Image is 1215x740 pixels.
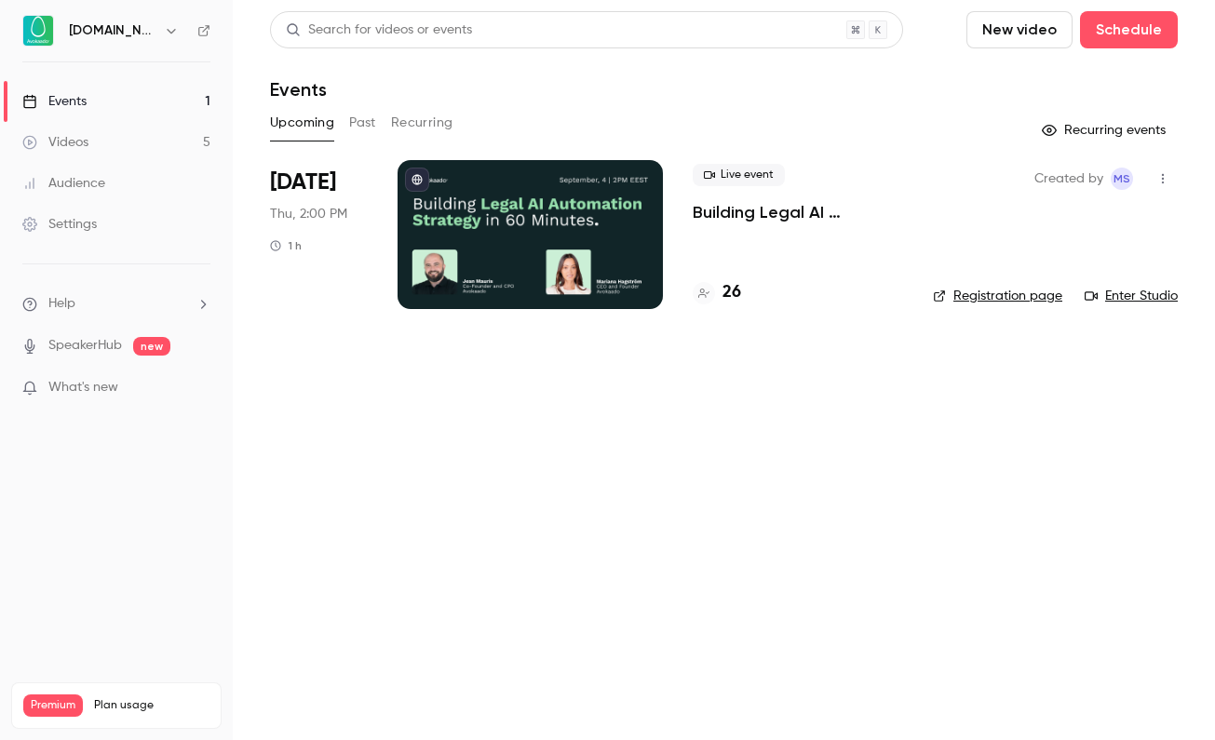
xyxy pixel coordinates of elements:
div: Settings [22,215,97,234]
h6: [DOMAIN_NAME] [69,21,156,40]
a: Enter Studio [1085,287,1178,305]
button: New video [966,11,1073,48]
div: 1 h [270,238,302,253]
a: Registration page [933,287,1062,305]
button: Recurring events [1033,115,1178,145]
div: Audience [22,174,105,193]
span: new [133,337,170,356]
a: SpeakerHub [48,336,122,356]
span: [DATE] [270,168,336,197]
a: 26 [693,280,741,305]
span: What's new [48,378,118,397]
span: Created by [1034,168,1103,190]
h1: Events [270,78,327,101]
span: Thu, 2:00 PM [270,205,347,223]
button: Past [349,108,376,138]
a: Building Legal AI Automation Strategy in 60 Minutes [693,201,903,223]
span: Premium [23,694,83,717]
span: Live event [693,164,785,186]
img: Avokaado.io [23,16,53,46]
div: Events [22,92,87,111]
li: help-dropdown-opener [22,294,210,314]
button: Schedule [1080,11,1178,48]
span: Plan usage [94,698,209,713]
button: Upcoming [270,108,334,138]
button: Recurring [391,108,453,138]
div: Videos [22,133,88,152]
span: Marie Skachko [1111,168,1133,190]
span: MS [1114,168,1130,190]
span: Help [48,294,75,314]
div: Search for videos or events [286,20,472,40]
h4: 26 [722,280,741,305]
div: Sep 4 Thu, 2:00 PM (Europe/Tallinn) [270,160,368,309]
